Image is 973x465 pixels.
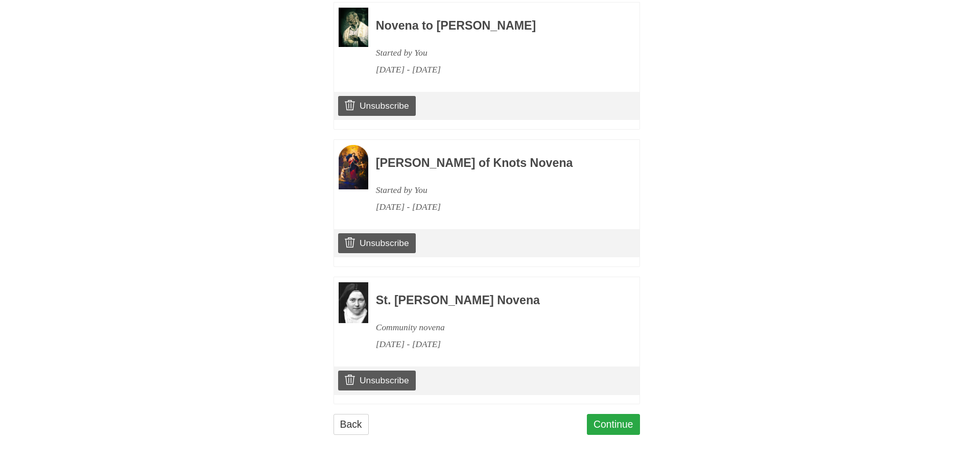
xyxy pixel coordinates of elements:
a: Unsubscribe [338,371,415,390]
div: Community novena [376,319,612,336]
div: Started by You [376,44,612,61]
img: Novena image [339,282,368,323]
img: Novena image [339,145,368,189]
a: Unsubscribe [338,233,415,253]
a: Back [334,414,369,435]
div: Started by You [376,182,612,199]
img: Novena image [339,8,368,47]
a: Unsubscribe [338,96,415,115]
h3: St. [PERSON_NAME] Novena [376,294,612,307]
a: Continue [587,414,640,435]
div: [DATE] - [DATE] [376,336,612,353]
div: [DATE] - [DATE] [376,61,612,78]
h3: [PERSON_NAME] of Knots Novena [376,157,612,170]
h3: Novena to [PERSON_NAME] [376,19,612,33]
div: [DATE] - [DATE] [376,199,612,215]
